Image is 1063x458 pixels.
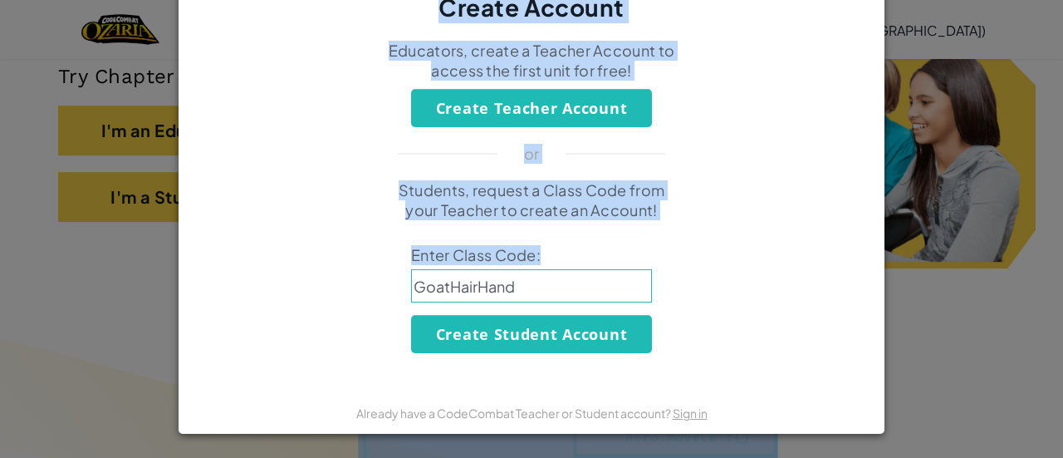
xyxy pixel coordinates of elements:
span: Enter Class Code: [411,245,652,265]
a: Sign in [673,406,708,421]
span: Already have a CodeCombat Teacher or Student account? [356,406,673,421]
button: Create Student Account [411,315,652,353]
button: Create Teacher Account [411,89,652,127]
p: Educators, create a Teacher Account to access the first unit for free! [386,41,677,81]
p: or [524,144,540,164]
p: Students, request a Class Code from your Teacher to create an Account! [386,180,677,220]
